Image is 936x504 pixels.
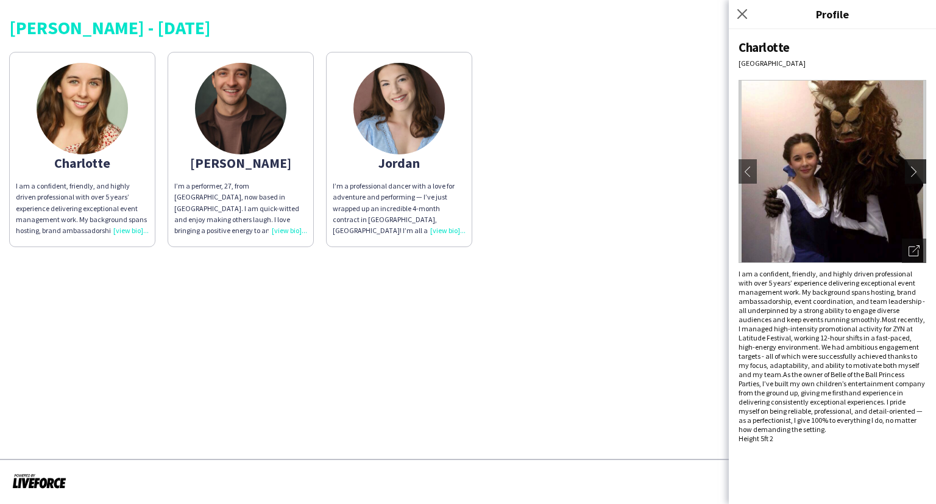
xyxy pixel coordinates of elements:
[739,80,926,263] img: Crew avatar or photo
[739,39,926,56] div: Charlotte
[174,157,307,168] div: [PERSON_NAME]
[739,269,926,434] p: I am a confident, friendly, and highly driven professional with over 5 years’ experience deliveri...
[729,6,936,22] h3: Profile
[174,181,305,290] span: I’m a performer, 27, from [GEOGRAPHIC_DATA], now based in [GEOGRAPHIC_DATA]. I am quick-witted an...
[9,18,927,37] div: [PERSON_NAME] - [DATE]
[16,181,149,236] p: I am a confident, friendly, and highly driven professional with over 5 years’ experience deliveri...
[333,157,466,168] div: Jordan
[195,63,286,154] img: thumb-680911477c548.jpeg
[739,434,773,443] span: Height 5ft 2
[353,63,445,154] img: thumb-6837a53ce0d97.jpeg
[739,370,925,434] span: As the owner of Belle of the Ball Princess Parties, I’ve built my own children’s entertainment co...
[37,63,128,154] img: thumb-61846364a4b55.jpeg
[739,59,926,68] div: [GEOGRAPHIC_DATA]
[902,239,926,263] div: Open photos pop-in
[16,157,149,168] div: Charlotte
[333,181,466,236] p: I’m a professional dancer with a love for adventure and performing — I’ve just wrapped up an incr...
[739,315,925,379] span: Most recently, I managed high-intensity promotional activity for ZYN at Latitude Festival, workin...
[12,472,66,489] img: Powered by Liveforce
